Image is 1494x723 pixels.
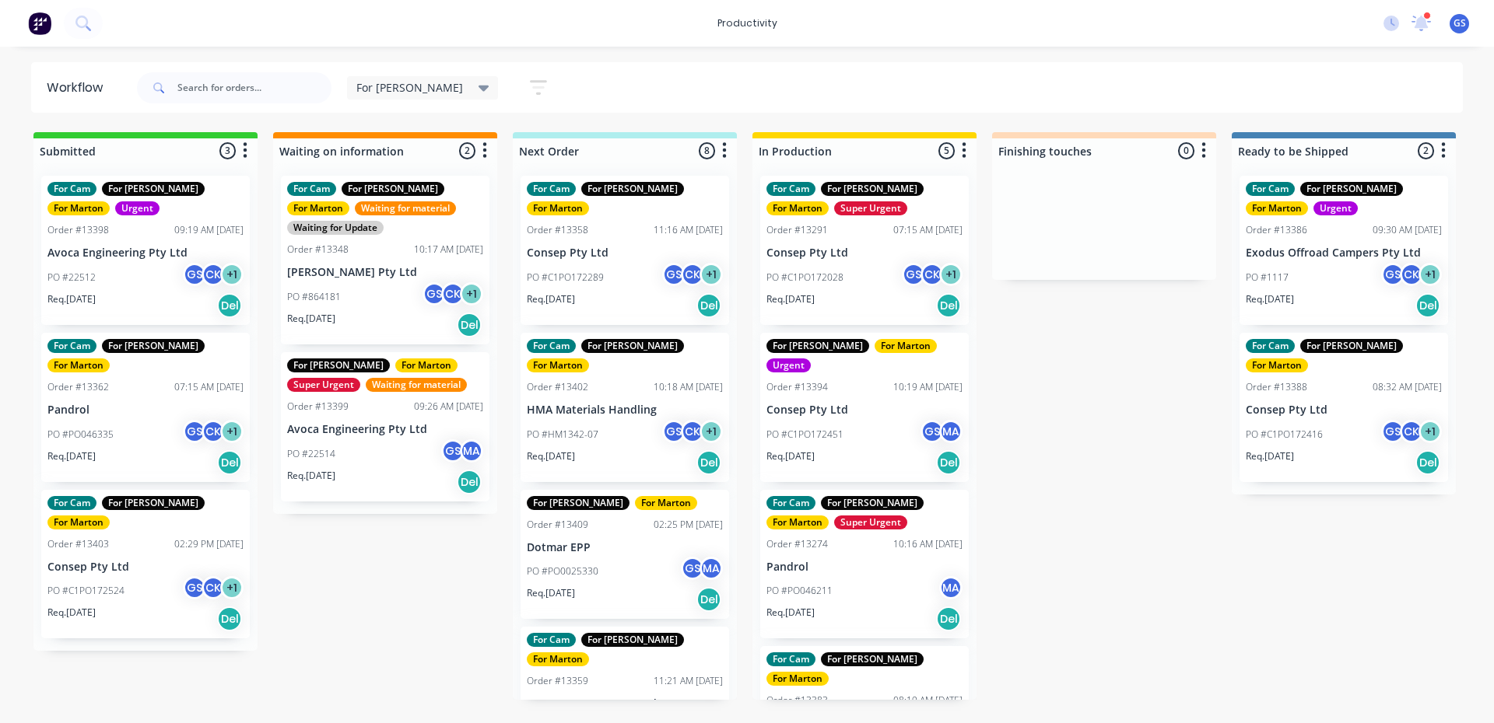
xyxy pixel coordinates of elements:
div: 10:17 AM [DATE] [414,243,483,257]
p: Consep Pty Ltd [1246,403,1442,417]
div: Waiting for material [355,201,456,215]
div: CK [921,263,944,286]
div: + 1 [220,263,244,286]
div: For [PERSON_NAME] [102,182,205,196]
div: For Marton [1246,358,1308,372]
div: For Cam [527,633,576,647]
div: MA [460,439,483,463]
p: Req. [DATE] [1246,292,1294,306]
div: For CamFor [PERSON_NAME]For MartonOrder #1338808:32 AM [DATE]Consep Pty LtdPO #C1PO172416GSCK+1Re... [1240,333,1448,482]
div: For Cam [766,182,815,196]
div: For Cam [527,182,576,196]
div: Del [696,587,721,612]
div: Del [217,450,242,475]
div: GS [441,439,465,463]
div: Del [936,450,961,475]
div: + 1 [220,420,244,443]
div: 09:30 AM [DATE] [1373,223,1442,237]
div: For CamFor [PERSON_NAME]For MartonUrgentOrder #1339809:19 AM [DATE]Avoca Engineering Pty LtdPO #2... [41,176,250,325]
div: For Cam [1246,339,1295,353]
div: For [PERSON_NAME] [1300,339,1403,353]
div: For [PERSON_NAME] [766,339,869,353]
div: Waiting for material [366,378,467,392]
div: Order #13388 [1246,380,1307,394]
div: CK [1400,420,1423,443]
p: PO #PO0025330 [527,564,598,578]
div: For [PERSON_NAME] [287,358,390,372]
span: For [PERSON_NAME] [356,79,463,96]
p: PO #22512 [47,271,96,285]
div: GS [1381,263,1405,286]
div: 09:26 AM [DATE] [414,400,483,414]
span: GS [1454,16,1466,30]
div: Order #13359 [527,674,588,688]
div: 11:21 AM [DATE] [654,674,723,688]
div: For [PERSON_NAME] [581,633,684,647]
div: Order #13386 [1246,223,1307,237]
div: For Marton [527,358,589,372]
p: Pandrol [47,403,244,417]
div: For [PERSON_NAME] [581,339,684,353]
div: For Cam [766,652,815,666]
div: CK [1400,263,1423,286]
div: For Cam [527,339,576,353]
div: For CamFor [PERSON_NAME]For MartonSuper UrgentOrder #1327410:16 AM [DATE]PandrolPO #PO046211MAReq... [760,490,969,639]
div: productivity [710,12,785,35]
div: GS [1381,420,1405,443]
p: PO #1117 [1246,271,1289,285]
div: Urgent [1313,201,1358,215]
p: PO #864181 [287,290,341,304]
div: GS [902,263,925,286]
div: Order #13362 [47,380,109,394]
p: [PERSON_NAME] Pty Ltd [287,266,483,279]
div: Del [1415,450,1440,475]
div: For Marton [635,496,697,510]
p: PO #C1PO172524 [47,584,124,598]
p: PO #C1PO172416 [1246,428,1323,442]
div: + 1 [1419,420,1442,443]
p: Req. [DATE] [47,606,96,620]
div: 07:15 AM [DATE] [893,223,963,237]
div: Order #13274 [766,537,828,551]
div: For [PERSON_NAME] [102,339,205,353]
div: CK [681,263,704,286]
p: PO #C1PO172028 [766,271,843,285]
div: For Marton [766,201,829,215]
div: For Marton [766,672,829,686]
div: GS [662,263,686,286]
div: 10:18 AM [DATE] [654,380,723,394]
div: For CamFor [PERSON_NAME]For MartonOrder #1336207:15 AM [DATE]PandrolPO #PO046335GSCK+1Req.[DATE]Del [41,333,250,482]
div: CK [202,420,225,443]
p: Req. [DATE] [287,469,335,483]
div: For CamFor [PERSON_NAME]For MartonWaiting for materialWaiting for UpdateOrder #1334810:17 AM [DAT... [281,176,489,344]
p: Req. [DATE] [47,292,96,306]
div: Workflow [47,79,110,97]
div: + 1 [700,420,723,443]
div: For Marton [875,339,937,353]
p: Avoca Engineering Pty Ltd [47,246,244,260]
div: For CamFor [PERSON_NAME]For MartonOrder #1340302:29 PM [DATE]Consep Pty LtdPO #C1PO172524GSCK+1Re... [41,490,250,639]
div: For Cam [47,496,96,510]
div: For CamFor [PERSON_NAME]For MartonSuper UrgentOrder #1329107:15 AM [DATE]Consep Pty LtdPO #C1PO17... [760,176,969,325]
div: For [PERSON_NAME]For MartonSuper UrgentWaiting for materialOrder #1339909:26 AM [DATE]Avoca Engin... [281,352,489,501]
div: CK [202,576,225,599]
div: For Marton [47,358,110,372]
div: Del [936,606,961,631]
div: MA [700,557,723,580]
p: Req. [DATE] [1246,449,1294,463]
p: PO #22514 [287,447,335,461]
div: Order #13402 [527,380,588,394]
div: Waiting for Update [287,221,384,235]
div: 07:15 AM [DATE] [174,380,244,394]
p: [PERSON_NAME] Pty Ltd [527,697,723,711]
div: For Cam [287,182,336,196]
div: Del [457,313,482,337]
div: Order #13383 [766,693,828,707]
div: Order #13394 [766,380,828,394]
div: For [PERSON_NAME] [821,182,924,196]
p: Req. [DATE] [766,292,815,306]
div: GS [183,263,206,286]
p: Consep Pty Ltd [527,246,723,260]
div: Del [696,293,721,318]
div: 09:19 AM [DATE] [174,223,244,237]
